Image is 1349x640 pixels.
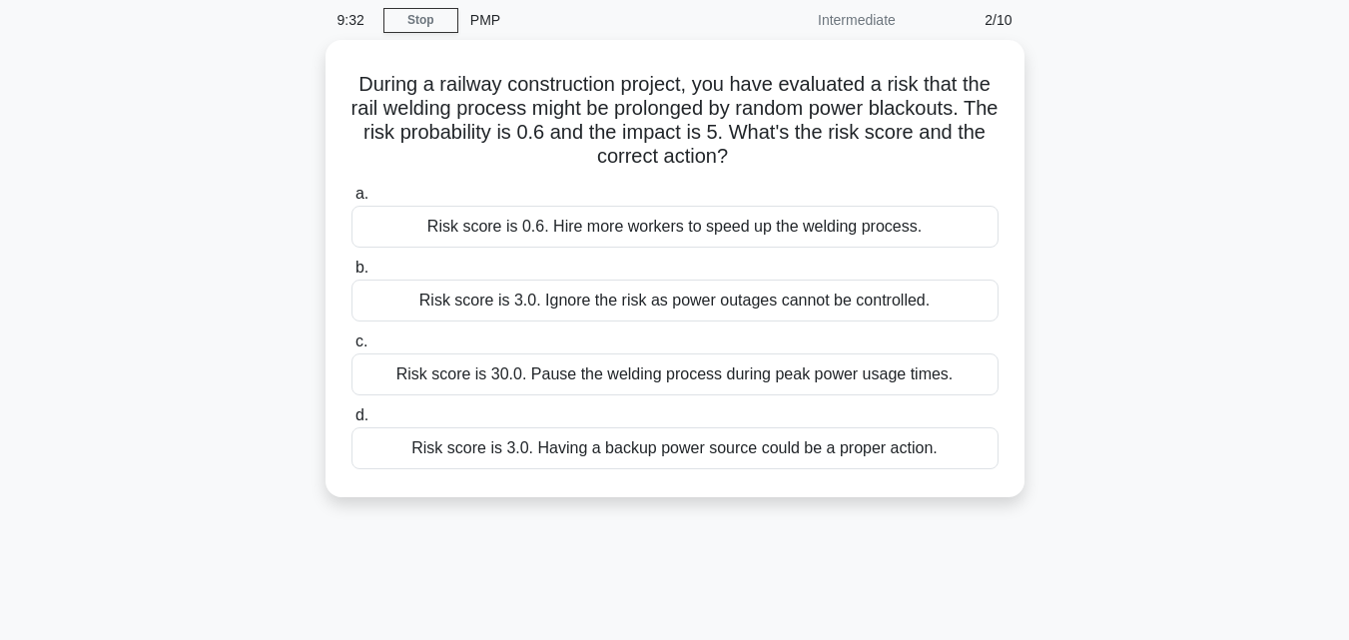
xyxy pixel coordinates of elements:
a: Stop [383,8,458,33]
div: Risk score is 30.0. Pause the welding process during peak power usage times. [351,353,999,395]
span: a. [355,185,368,202]
div: Risk score is 0.6. Hire more workers to speed up the welding process. [351,206,999,248]
span: d. [355,406,368,423]
div: Risk score is 3.0. Ignore the risk as power outages cannot be controlled. [351,280,999,321]
span: c. [355,332,367,349]
h5: During a railway construction project, you have evaluated a risk that the rail welding process mi... [349,72,1001,170]
span: b. [355,259,368,276]
div: Risk score is 3.0. Having a backup power source could be a proper action. [351,427,999,469]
